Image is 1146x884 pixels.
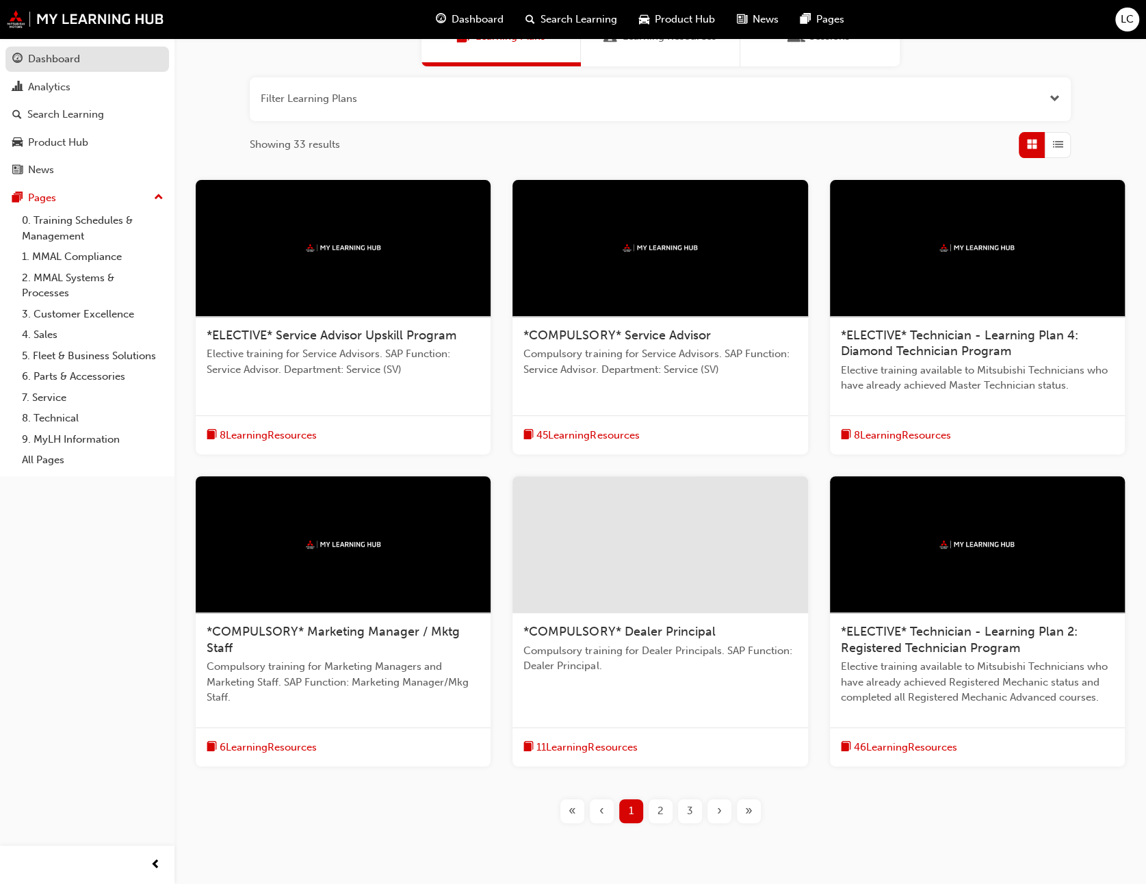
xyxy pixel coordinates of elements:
span: car-icon [639,11,649,28]
a: Analytics [5,75,169,100]
button: book-icon8LearningResources [207,427,317,444]
span: Grid [1027,137,1037,153]
button: First page [558,799,587,823]
span: book-icon [207,739,217,756]
img: mmal [939,540,1015,549]
a: mmal*ELECTIVE* Technician - Learning Plan 2: Registered Technician ProgramElective training avail... [830,476,1125,766]
span: 45 Learning Resources [536,428,639,443]
span: » [745,803,753,819]
span: 3 [687,803,693,819]
span: Elective training available to Mitsubishi Technicians who have already achieved Registered Mechan... [841,659,1114,705]
button: Previous page [587,799,616,823]
a: search-iconSearch Learning [515,5,628,34]
span: search-icon [525,11,535,28]
span: chart-icon [12,81,23,94]
div: Pages [28,190,56,206]
span: Showing 33 results [250,137,340,153]
button: Page 2 [646,799,675,823]
img: mmal [939,244,1015,252]
span: *ELECTIVE* Technician - Learning Plan 4: Diamond Technician Program [841,328,1078,359]
span: Compulsory training for Service Advisors. SAP Function: Service Advisor. Department: Service (SV) [523,346,796,377]
a: 6. Parts & Accessories [16,366,169,387]
a: 5. Fleet & Business Solutions [16,346,169,367]
span: Sessions [790,29,804,44]
button: Last page [734,799,764,823]
button: book-icon45LearningResources [523,427,639,444]
span: 1 [629,803,634,819]
span: 8 Learning Resources [220,428,317,443]
img: mmal [306,540,381,549]
span: Search Learning [541,12,617,27]
a: 0. Training Schedules & Management [16,210,169,246]
a: Search Learning [5,102,169,127]
a: guage-iconDashboard [425,5,515,34]
a: 4. Sales [16,324,169,346]
button: DashboardAnalyticsSearch LearningProduct HubNews [5,44,169,185]
span: Elective training available to Mitsubishi Technicians who have already achieved Master Technician... [841,363,1114,393]
div: Search Learning [27,107,104,122]
a: news-iconNews [726,5,790,34]
span: guage-icon [12,53,23,66]
span: « [569,803,576,819]
span: up-icon [154,189,164,207]
span: pages-icon [12,192,23,205]
button: book-icon8LearningResources [841,427,951,444]
span: book-icon [523,427,534,444]
span: *COMPULSORY* Dealer Principal [523,624,715,639]
button: book-icon11LearningResources [523,739,637,756]
a: *COMPULSORY* Dealer PrincipalCompulsory training for Dealer Principals. SAP Function: Dealer Prin... [512,476,807,766]
a: mmal*ELECTIVE* Technician - Learning Plan 4: Diamond Technician ProgramElective training availabl... [830,180,1125,455]
span: book-icon [523,739,534,756]
span: search-icon [12,109,22,121]
a: 9. MyLH Information [16,429,169,450]
div: Dashboard [28,51,80,67]
button: Next page [705,799,734,823]
span: guage-icon [436,11,446,28]
span: *COMPULSORY* Marketing Manager / Mktg Staff [207,624,460,655]
span: Pages [816,12,844,27]
span: prev-icon [151,857,161,874]
span: *ELECTIVE* Technician - Learning Plan 2: Registered Technician Program [841,624,1078,655]
button: Page 1 [616,799,646,823]
span: ‹ [599,803,604,819]
span: 2 [657,803,664,819]
span: Compulsory training for Marketing Managers and Marketing Staff. SAP Function: Marketing Manager/M... [207,659,480,705]
img: mmal [306,244,381,252]
span: News [753,12,779,27]
span: *COMPULSORY* Service Advisor [523,328,710,343]
span: *ELECTIVE* Service Advisor Upskill Program [207,328,456,343]
a: mmal*ELECTIVE* Service Advisor Upskill ProgramElective training for Service Advisors. SAP Functio... [196,180,491,455]
span: LC [1121,12,1134,27]
button: book-icon6LearningResources [207,739,317,756]
a: 2. MMAL Systems & Processes [16,268,169,304]
span: 46 Learning Resources [854,740,957,755]
span: 6 Learning Resources [220,740,317,755]
button: Open the filter [1050,91,1060,107]
a: 3. Customer Excellence [16,304,169,325]
a: 8. Technical [16,408,169,429]
a: mmal*COMPULSORY* Service AdvisorCompulsory training for Service Advisors. SAP Function: Service A... [512,180,807,455]
button: book-icon46LearningResources [841,739,957,756]
div: Product Hub [28,135,88,151]
span: Dashboard [452,12,504,27]
span: 11 Learning Resources [536,740,637,755]
a: mmal*COMPULSORY* Marketing Manager / Mktg StaffCompulsory training for Marketing Managers and Mar... [196,476,491,766]
span: Learning Plans [456,29,470,44]
img: mmal [7,10,164,28]
div: Analytics [28,79,70,95]
button: Page 3 [675,799,705,823]
span: news-icon [737,11,747,28]
span: › [717,803,722,819]
a: 7. Service [16,387,169,408]
button: LC [1115,8,1139,31]
span: news-icon [12,164,23,177]
span: Learning Resources [603,29,617,44]
span: 8 Learning Resources [854,428,951,443]
a: All Pages [16,450,169,471]
button: Pages [5,185,169,211]
span: List [1053,137,1063,153]
span: pages-icon [800,11,811,28]
a: Product Hub [5,130,169,155]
